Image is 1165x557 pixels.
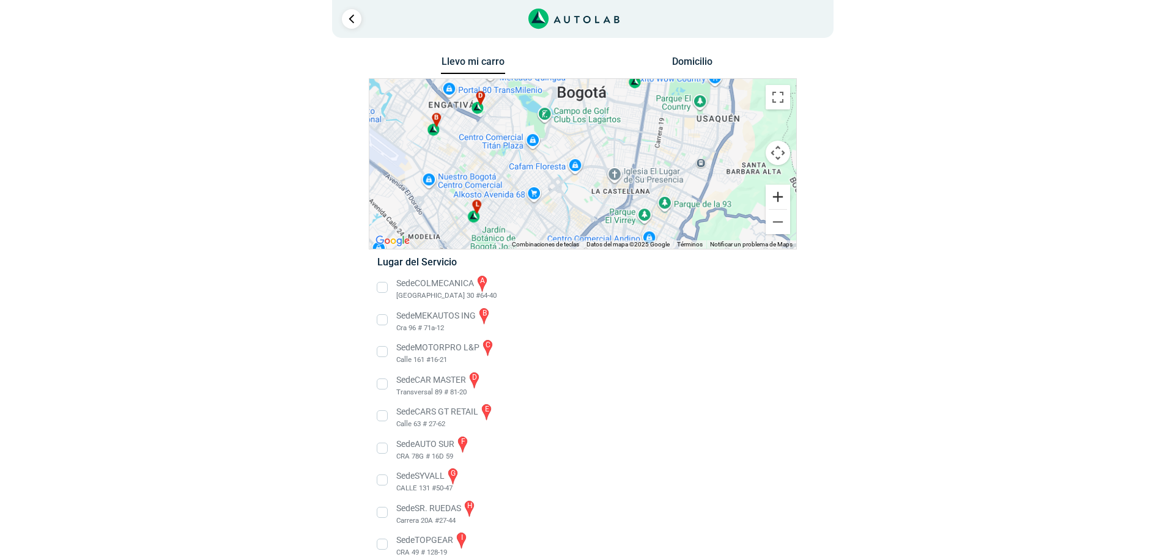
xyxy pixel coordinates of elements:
[528,12,619,24] a: Link al sitio de autolab
[677,241,703,248] a: Términos
[766,141,790,165] button: Controles de visualización del mapa
[475,200,479,210] span: l
[660,56,724,73] button: Domicilio
[441,56,505,75] button: Llevo mi carro
[766,185,790,209] button: Ampliar
[586,241,670,248] span: Datos del mapa ©2025 Google
[372,233,413,249] a: Abre esta zona en Google Maps (se abre en una nueva ventana)
[434,113,439,124] span: b
[478,91,483,101] span: d
[766,210,790,234] button: Reducir
[512,240,579,249] button: Combinaciones de teclas
[342,9,361,29] a: Ir al paso anterior
[710,241,793,248] a: Notificar un problema de Maps
[377,256,788,268] h5: Lugar del Servicio
[766,85,790,109] button: Cambiar a la vista en pantalla completa
[372,233,413,249] img: Google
